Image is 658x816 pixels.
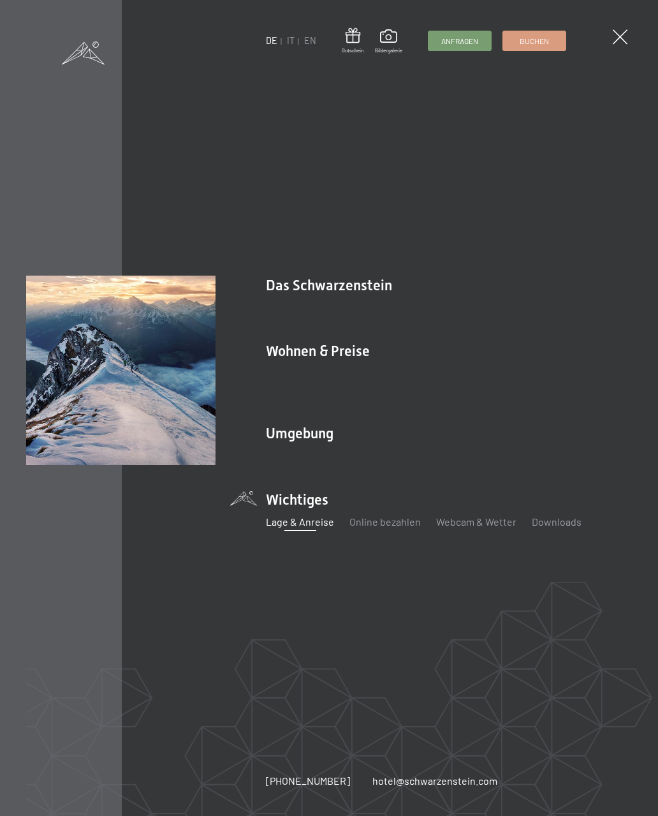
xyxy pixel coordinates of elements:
[520,36,549,47] span: Buchen
[375,47,402,54] span: Bildergalerie
[26,276,216,465] img: Anreise: Hotel Schwarzenstein in Luttach, Ahrntal, Südtirol, Italien
[375,29,402,54] a: Bildergalerie
[503,31,566,50] a: Buchen
[266,35,277,46] a: DE
[532,516,581,528] a: Downloads
[372,774,497,788] a: hotel@schwarzenstein.com
[266,774,350,788] a: [PHONE_NUMBER]
[436,516,516,528] a: Webcam & Wetter
[428,31,491,50] a: Anfragen
[342,28,363,54] a: Gutschein
[304,35,316,46] a: EN
[266,775,350,787] span: [PHONE_NUMBER]
[287,35,295,46] a: IT
[266,516,334,528] a: Lage & Anreise
[342,47,363,54] span: Gutschein
[441,36,478,47] span: Anfragen
[349,516,421,528] a: Online bezahlen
